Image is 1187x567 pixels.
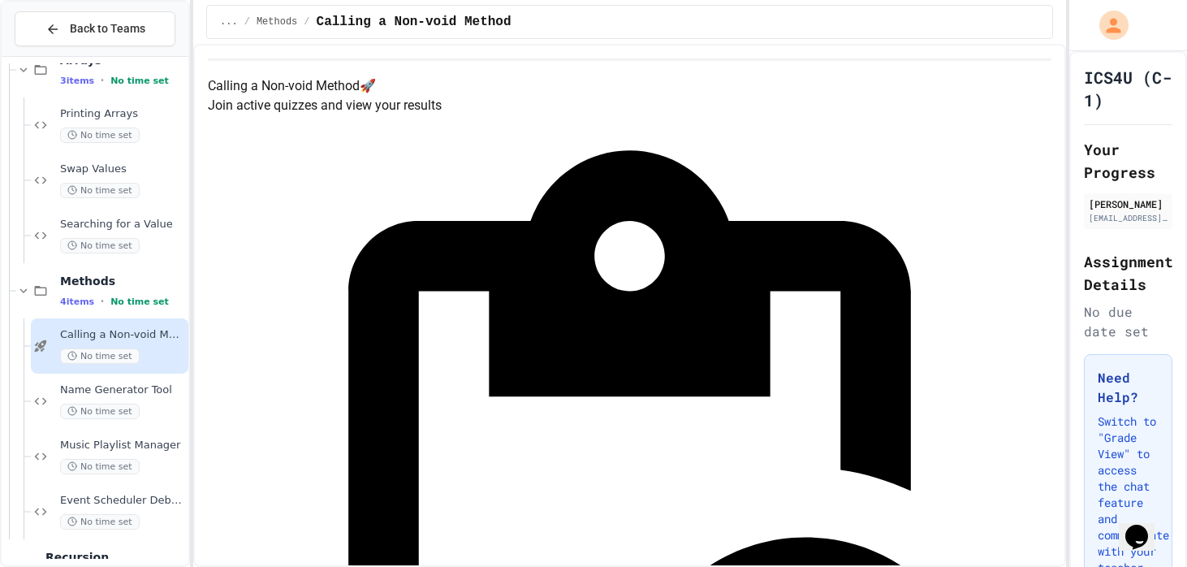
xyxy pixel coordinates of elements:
span: Methods [60,274,185,288]
button: Back to Teams [15,11,175,46]
span: No time set [60,404,140,419]
span: No time set [60,348,140,364]
span: Searching for a Value [60,218,185,232]
span: ... [220,15,238,28]
div: [EMAIL_ADDRESS][PERSON_NAME][DOMAIN_NAME] [1089,212,1168,224]
span: Back to Teams [70,20,145,37]
span: • [101,295,104,308]
span: Calling a Non-void Method [60,328,185,342]
div: My Account [1082,6,1133,44]
span: Recursion [45,550,185,565]
p: Join active quizzes and view your results [208,96,1051,115]
span: Event Scheduler Debugger [60,494,185,508]
iframe: chat widget [1119,502,1171,551]
span: Name Generator Tool [60,383,185,397]
span: No time set [60,238,140,253]
span: No time set [110,296,169,307]
h4: Calling a Non-void Method 🚀 [208,76,1051,96]
h2: Your Progress [1084,138,1172,184]
h3: Need Help? [1098,368,1159,407]
span: No time set [60,514,140,530]
span: Calling a Non-void Method [317,12,511,32]
h1: ICS4U (C-1) [1084,66,1172,111]
span: • [101,74,104,87]
span: Music Playlist Manager [60,439,185,452]
span: 3 items [60,76,94,86]
span: 4 items [60,296,94,307]
span: Printing Arrays [60,107,185,121]
span: / [244,15,250,28]
span: No time set [60,128,140,143]
h2: Assignment Details [1084,250,1172,296]
span: Methods [257,15,297,28]
span: Swap Values [60,162,185,176]
span: No time set [110,76,169,86]
span: / [304,15,309,28]
span: No time set [60,183,140,198]
span: No time set [60,459,140,474]
div: [PERSON_NAME] [1089,197,1168,211]
div: No due date set [1084,302,1172,341]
